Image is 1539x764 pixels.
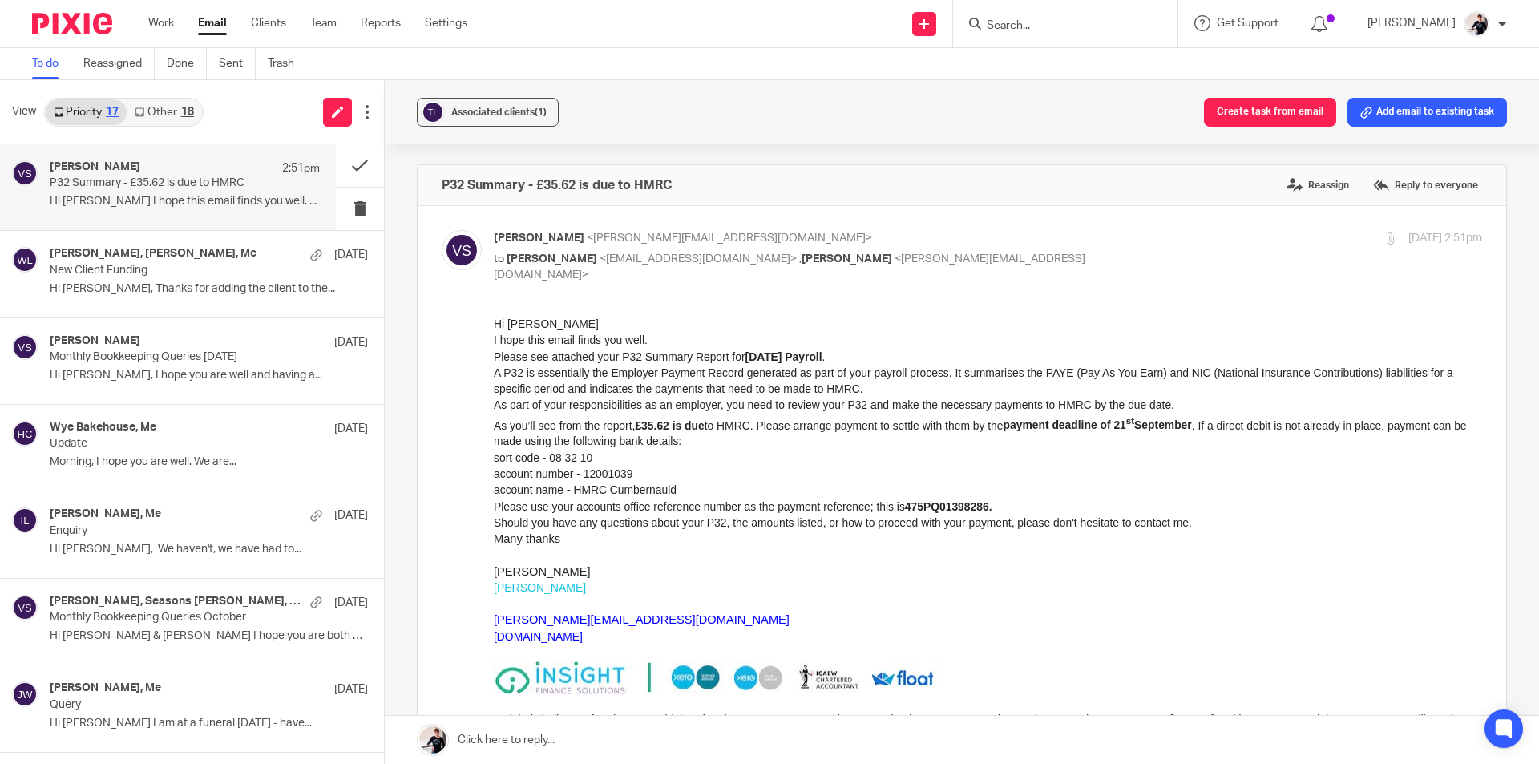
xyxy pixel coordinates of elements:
[799,253,802,265] span: ,
[50,264,305,277] p: New Client Funding
[127,99,201,125] a: Other18
[83,48,155,79] a: Reassigned
[50,455,368,469] p: Morning, I hope you are well. We are...
[50,350,305,364] p: Monthly Bookkeeping Queries [DATE]
[251,15,286,31] a: Clients
[50,543,368,556] p: Hi [PERSON_NAME], We haven't, we have had to...
[442,230,482,270] img: svg%3E
[50,334,140,348] h4: [PERSON_NAME]
[361,15,401,31] a: Reports
[167,48,207,79] a: Done
[1204,98,1336,127] button: Create task from email
[451,107,547,117] span: Associated clients
[1408,230,1482,247] p: [DATE] 2:51pm
[50,629,368,643] p: Hi [PERSON_NAME] & [PERSON_NAME] I hope you are both well....
[12,681,38,707] img: svg%3E
[494,253,504,265] span: to
[421,100,445,124] img: svg%3E
[310,15,337,31] a: Team
[148,15,174,31] a: Work
[50,160,140,174] h4: [PERSON_NAME]
[985,19,1129,34] input: Search
[334,507,368,523] p: [DATE]
[181,107,194,118] div: 18
[12,247,38,273] img: svg%3E
[411,184,499,197] b: 475PQ01398286.
[12,103,36,120] span: View
[600,253,797,265] span: <[EMAIL_ADDRESS][DOMAIN_NAME]>
[587,232,872,244] span: <[PERSON_NAME][EMAIL_ADDRESS][DOMAIN_NAME]>
[334,247,368,263] p: [DATE]
[417,98,559,127] button: Associated clients(1)
[50,195,320,208] p: Hi [PERSON_NAME] I hope this email finds you well. ...
[1464,11,1489,37] img: AV307615.jpg
[1347,98,1507,127] button: Add email to existing task
[106,107,119,118] div: 17
[12,160,38,186] img: svg%3E
[50,369,368,382] p: Hi [PERSON_NAME], I hope you are well and having a...
[334,681,368,697] p: [DATE]
[12,334,38,360] img: svg%3E
[50,595,302,608] h4: [PERSON_NAME], Seasons [PERSON_NAME], Me
[141,103,210,115] b: £35.62 is due
[507,253,597,265] span: [PERSON_NAME]
[50,176,266,190] p: P32 Summary - £35.62 is due to HMRC
[50,421,156,435] h4: Wye Bakehouse, Me
[46,99,127,125] a: Priority17
[219,48,256,79] a: Sent
[50,282,368,296] p: Hi [PERSON_NAME], Thanks for adding the client to the...
[252,34,329,47] b: [DATE] Payroll
[442,177,672,193] h4: P32 Summary - £35.62 is due to HMRC
[50,524,305,538] p: Enquiry
[1367,15,1456,31] p: [PERSON_NAME]
[50,247,256,261] h4: [PERSON_NAME], [PERSON_NAME], Me
[1217,18,1278,29] span: Get Support
[50,717,368,730] p: Hi [PERSON_NAME] I am at a funeral [DATE] - have...
[50,698,305,712] p: Query
[535,107,547,117] span: (1)
[12,421,38,447] img: svg%3E
[12,595,38,620] img: svg%3E
[12,507,38,533] img: svg%3E
[632,101,640,111] sup: st
[494,232,584,244] span: [PERSON_NAME]
[802,253,892,265] span: [PERSON_NAME]
[425,15,467,31] a: Settings
[1369,173,1482,197] label: Reply to everyone
[50,507,161,521] h4: [PERSON_NAME], Me
[50,437,305,451] p: Update
[334,421,368,437] p: [DATE]
[50,681,161,695] h4: [PERSON_NAME], Me
[334,334,368,350] p: [DATE]
[50,611,305,625] p: Monthly Bookkeeping Queries October
[513,413,793,426] a: [PERSON_NAME][EMAIL_ADDRESS][DOMAIN_NAME]
[334,595,368,611] p: [DATE]
[282,160,320,176] p: 2:51pm
[268,48,306,79] a: Trash
[1282,173,1353,197] label: Reassign
[32,48,71,79] a: To do
[198,15,227,31] a: Email
[510,103,698,115] b: payment deadline of 21 September
[32,13,112,34] img: Pixie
